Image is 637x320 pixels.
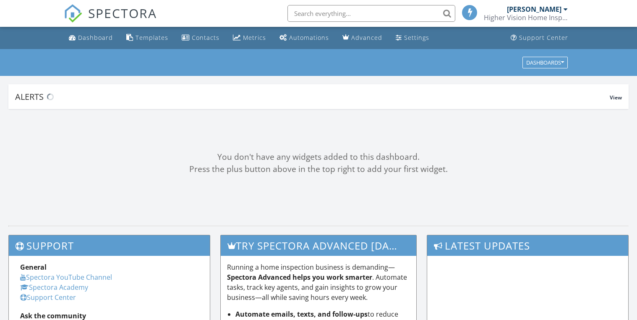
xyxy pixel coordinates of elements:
[221,235,417,256] h3: Try spectora advanced [DATE]
[289,34,329,42] div: Automations
[88,4,157,22] span: SPECTORA
[392,30,433,46] a: Settings
[610,94,622,101] span: View
[404,34,429,42] div: Settings
[243,34,266,42] div: Metrics
[8,163,629,175] div: Press the plus button above in the top right to add your first widget.
[64,4,82,23] img: The Best Home Inspection Software - Spectora
[230,30,269,46] a: Metrics
[484,13,568,22] div: Higher Vision Home Inspections
[178,30,223,46] a: Contacts
[78,34,113,42] div: Dashboard
[20,273,112,282] a: Spectora YouTube Channel
[8,151,629,163] div: You don't have any widgets added to this dashboard.
[15,91,610,102] div: Alerts
[20,293,76,302] a: Support Center
[192,34,219,42] div: Contacts
[64,11,157,29] a: SPECTORA
[235,310,368,319] strong: Automate emails, texts, and follow-ups
[507,5,561,13] div: [PERSON_NAME]
[522,57,568,68] button: Dashboards
[227,273,372,282] strong: Spectora Advanced helps you work smarter
[351,34,382,42] div: Advanced
[526,60,564,65] div: Dashboards
[9,235,210,256] h3: Support
[507,30,572,46] a: Support Center
[227,262,410,302] p: Running a home inspection business is demanding— . Automate tasks, track key agents, and gain ins...
[427,235,628,256] h3: Latest Updates
[287,5,455,22] input: Search everything...
[123,30,172,46] a: Templates
[65,30,116,46] a: Dashboard
[339,30,386,46] a: Advanced
[519,34,568,42] div: Support Center
[136,34,168,42] div: Templates
[276,30,332,46] a: Automations (Basic)
[20,263,47,272] strong: General
[20,283,88,292] a: Spectora Academy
